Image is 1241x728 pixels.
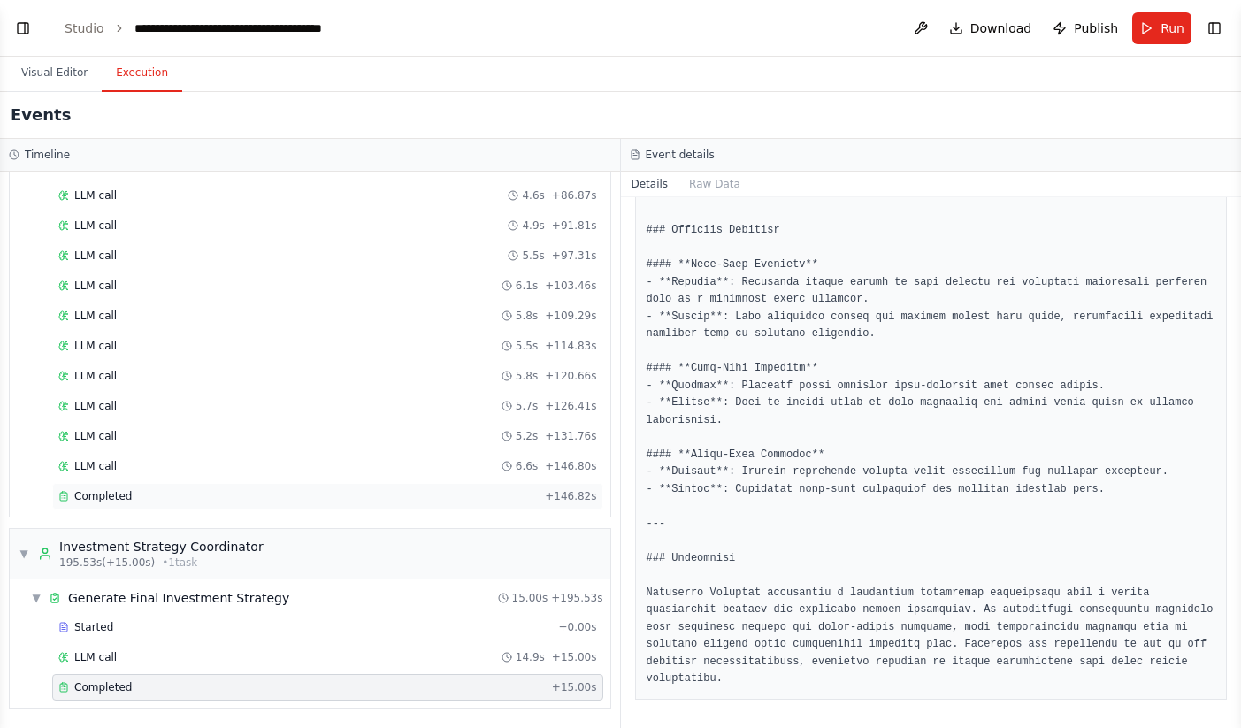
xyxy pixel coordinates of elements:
span: ▼ [19,547,29,561]
span: Completed [74,680,132,694]
span: + 15.00s [552,680,597,694]
button: Publish [1046,12,1125,44]
span: 4.9s [522,218,544,233]
span: 5.5s [516,339,538,353]
nav: breadcrumb [65,19,333,37]
span: + 146.80s [545,459,596,473]
span: Run [1161,19,1184,37]
span: 5.2s [516,429,538,443]
span: + 103.46s [545,279,596,293]
span: Completed [74,489,132,503]
span: Download [970,19,1032,37]
span: + 86.87s [552,188,597,203]
h2: Events [11,103,71,127]
span: 6.6s [516,459,538,473]
span: + 114.83s [545,339,596,353]
span: 4.6s [522,188,544,203]
span: LLM call [74,309,117,323]
span: + 0.00s [558,620,596,634]
span: 14.9s [516,650,545,664]
a: Studio [65,21,104,35]
span: LLM call [74,188,117,203]
span: + 91.81s [552,218,597,233]
h3: Event details [646,148,715,162]
button: Run [1132,12,1191,44]
span: + 15.00s [552,650,597,664]
span: + 126.41s [545,399,596,413]
span: + 195.53s [551,591,602,605]
span: 15.00s [512,591,548,605]
span: ▼ [31,591,42,605]
button: Visual Editor [7,55,102,92]
span: LLM call [74,249,117,263]
button: Download [942,12,1039,44]
span: + 131.76s [545,429,596,443]
div: Investment Strategy Coordinator [59,538,264,556]
button: Raw Data [678,172,751,196]
button: Execution [102,55,182,92]
button: Details [621,172,679,196]
span: 5.8s [516,309,538,323]
span: Started [74,620,113,634]
span: + 146.82s [545,489,596,503]
button: Show right sidebar [1202,16,1227,41]
span: LLM call [74,218,117,233]
span: 6.1s [516,279,538,293]
span: 5.8s [516,369,538,383]
span: + 120.66s [545,369,596,383]
span: 195.53s (+15.00s) [59,556,155,570]
span: • 1 task [162,556,197,570]
span: + 109.29s [545,309,596,323]
span: 5.7s [516,399,538,413]
span: 5.5s [522,249,544,263]
span: LLM call [74,399,117,413]
span: LLM call [74,650,117,664]
span: LLM call [74,429,117,443]
h3: Timeline [25,148,70,162]
span: LLM call [74,369,117,383]
span: + 97.31s [552,249,597,263]
div: Generate Final Investment Strategy [68,589,289,607]
span: LLM call [74,339,117,353]
span: Publish [1074,19,1118,37]
span: LLM call [74,459,117,473]
button: Show left sidebar [11,16,35,41]
span: LLM call [74,279,117,293]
